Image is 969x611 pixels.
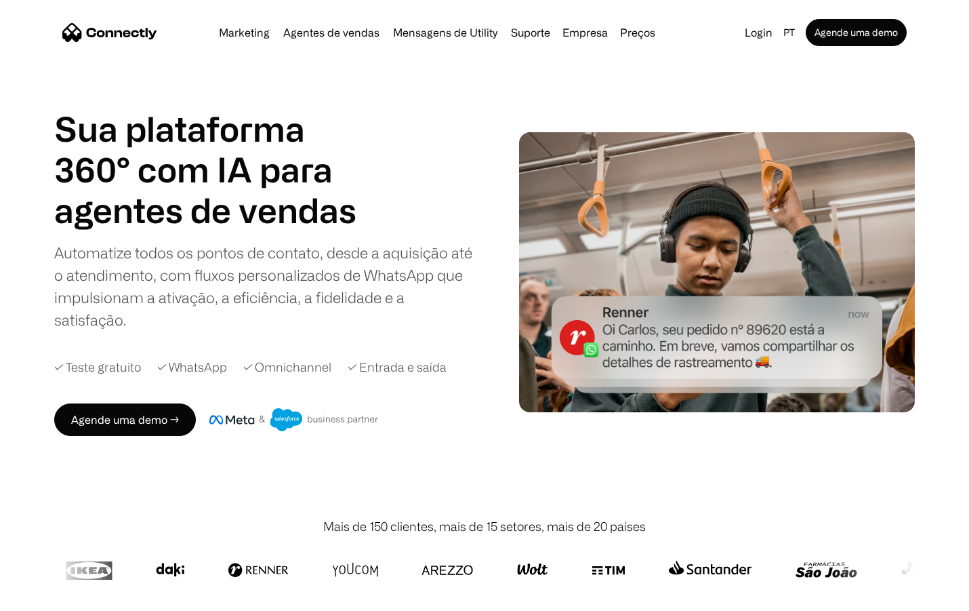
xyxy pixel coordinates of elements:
img: Meta e crachá de parceiro de negócios do Salesforce. [209,408,379,431]
div: ✓ WhatsApp [157,358,227,376]
div: pt [783,23,795,42]
a: Agentes de vendas [278,27,385,38]
h1: Sua plataforma 360° com IA para [54,109,366,190]
aside: Language selected: Português (Brasil) [14,586,81,606]
div: Automatize todos os pontos de contato, desde a aquisição até o atendimento, com fluxos personaliz... [54,241,479,331]
div: ✓ Omnichannel [243,358,331,376]
a: Marketing [213,27,275,38]
a: Agende uma demo → [54,403,196,436]
a: Preços [615,27,661,38]
div: Empresa [558,23,612,42]
div: ✓ Entrada e saída [348,358,447,376]
div: pt [778,23,803,42]
a: Suporte [506,27,556,38]
a: Agende uma demo [806,19,907,46]
div: ✓ Teste gratuito [54,358,141,376]
h1: agentes de vendas [54,190,366,231]
ul: Language list [27,587,81,606]
a: home [62,22,157,43]
div: 1 of 4 [54,190,366,231]
div: carousel [54,190,366,231]
div: Mais de 150 clientes, mais de 15 setores, mais de 20 países [323,517,646,536]
div: Empresa [562,23,608,42]
a: Login [739,23,778,42]
a: Mensagens de Utility [388,27,503,38]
